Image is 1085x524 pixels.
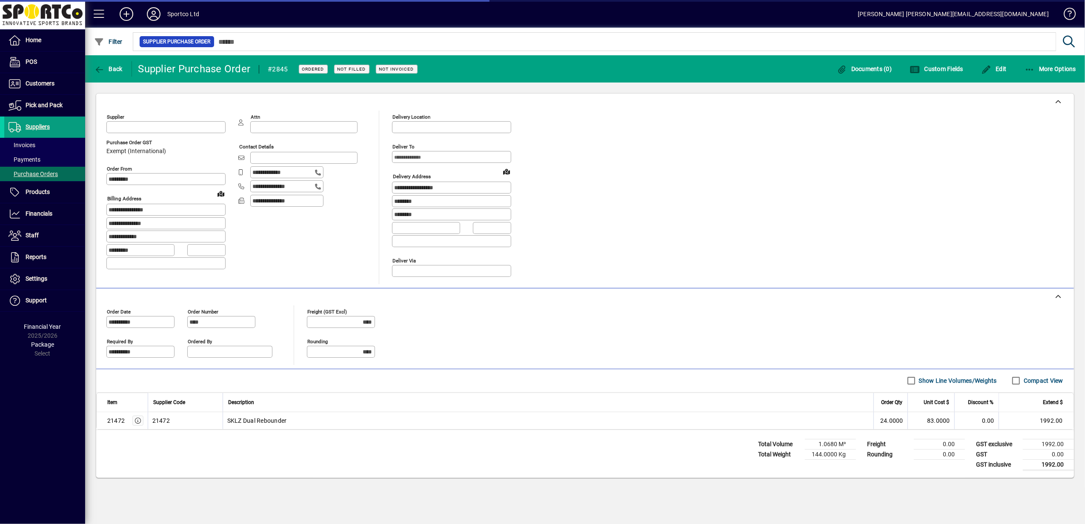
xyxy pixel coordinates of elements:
[92,34,125,49] button: Filter
[24,323,61,330] span: Financial Year
[26,37,41,43] span: Home
[863,439,914,449] td: Freight
[1023,449,1074,459] td: 0.00
[26,297,47,304] span: Support
[972,449,1023,459] td: GST
[26,80,54,87] span: Customers
[26,232,39,239] span: Staff
[338,66,366,72] span: Not Filled
[1023,459,1074,470] td: 1992.00
[835,61,894,77] button: Documents (0)
[26,58,37,65] span: POS
[106,148,166,155] span: Exempt (International)
[268,63,288,76] div: #2845
[4,73,85,94] a: Customers
[968,398,993,407] span: Discount %
[107,338,133,344] mat-label: Required by
[113,6,140,22] button: Add
[9,142,35,148] span: Invoices
[858,7,1049,21] div: [PERSON_NAME] [PERSON_NAME][EMAIL_ADDRESS][DOMAIN_NAME]
[107,398,117,407] span: Item
[9,171,58,177] span: Purchase Orders
[392,114,430,120] mat-label: Delivery Location
[9,156,40,163] span: Payments
[754,449,805,459] td: Total Weight
[999,412,1074,429] td: 1992.00
[4,225,85,246] a: Staff
[908,61,965,77] button: Custom Fields
[914,439,965,449] td: 0.00
[392,144,415,150] mat-label: Deliver To
[914,449,965,459] td: 0.00
[85,61,132,77] app-page-header-button: Back
[251,114,260,120] mat-label: Attn
[94,38,123,45] span: Filter
[188,338,212,344] mat-label: Ordered by
[107,416,125,425] div: 21472
[4,268,85,290] a: Settings
[981,65,1007,72] span: Edit
[94,65,123,72] span: Back
[4,203,85,225] a: Financials
[26,275,47,282] span: Settings
[4,167,85,181] a: Purchase Orders
[107,166,132,172] mat-label: Order from
[954,412,999,429] td: 0.00
[1022,61,1079,77] button: More Options
[379,66,414,72] span: Not Invoiced
[837,65,892,72] span: Documents (0)
[500,165,513,178] a: View on map
[1057,2,1074,29] a: Knowledge Base
[4,290,85,311] a: Support
[140,6,167,22] button: Profile
[26,253,46,260] span: Reports
[4,95,85,116] a: Pick and Pack
[26,210,52,217] span: Financials
[153,398,185,407] span: Supplier Code
[4,182,85,203] a: Products
[214,187,228,200] a: View on map
[805,449,856,459] td: 144.0000 Kg
[4,247,85,268] a: Reports
[148,412,223,429] td: 21472
[302,66,324,72] span: Ordered
[106,140,166,145] span: Purchase Order GST
[92,61,125,77] button: Back
[908,412,954,429] td: 83.0000
[863,449,914,459] td: Rounding
[228,398,254,407] span: Description
[1023,439,1074,449] td: 1992.00
[107,308,131,314] mat-label: Order date
[873,412,908,429] td: 24.0000
[4,138,85,152] a: Invoices
[972,459,1023,470] td: GST inclusive
[26,102,63,108] span: Pick and Pack
[1043,398,1063,407] span: Extend $
[31,341,54,348] span: Package
[138,62,251,76] div: Supplier Purchase Order
[227,416,287,425] span: SKLZ Dual Rebounder
[972,439,1023,449] td: GST exclusive
[979,61,1009,77] button: Edit
[4,51,85,73] a: POS
[805,439,856,449] td: 1.0680 M³
[392,257,416,263] mat-label: Deliver via
[910,65,963,72] span: Custom Fields
[188,308,218,314] mat-label: Order number
[754,439,805,449] td: Total Volume
[1025,65,1076,72] span: More Options
[917,376,997,385] label: Show Line Volumes/Weights
[307,338,328,344] mat-label: Rounding
[167,7,199,21] div: Sportco Ltd
[26,188,50,195] span: Products
[26,123,50,130] span: Suppliers
[1022,376,1063,385] label: Compact View
[4,30,85,51] a: Home
[307,308,347,314] mat-label: Freight (GST excl)
[143,37,211,46] span: Supplier Purchase Order
[881,398,902,407] span: Order Qty
[107,114,124,120] mat-label: Supplier
[4,152,85,167] a: Payments
[924,398,949,407] span: Unit Cost $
